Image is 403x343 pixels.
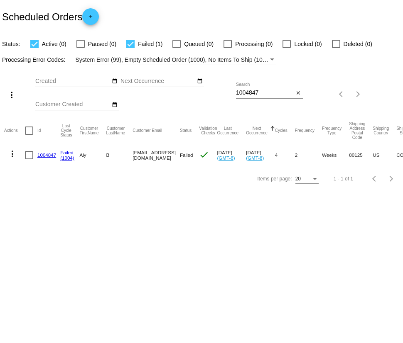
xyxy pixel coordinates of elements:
[37,152,56,158] a: 1004847
[86,14,96,24] mat-icon: add
[294,89,303,97] button: Clear
[334,176,353,182] div: 1 - 1 of 1
[7,90,17,100] mat-icon: more_vert
[197,78,203,85] mat-icon: date_range
[138,39,162,49] span: Failed (1)
[79,143,106,167] mat-cell: Aly
[106,126,125,135] button: Change sorting for CustomerLastName
[275,128,288,133] button: Change sorting for Cycles
[2,41,20,47] span: Status:
[366,170,383,187] button: Previous page
[180,128,192,133] button: Change sorting for Status
[35,78,110,85] input: Created
[295,176,319,182] mat-select: Items per page:
[120,78,195,85] input: Next Occurrence
[42,39,66,49] span: Active (0)
[257,176,292,182] div: Items per page:
[217,155,235,161] a: (GMT-8)
[106,143,133,167] mat-cell: B
[4,118,25,143] mat-header-cell: Actions
[383,170,400,187] button: Next page
[7,149,17,159] mat-icon: more_vert
[88,39,116,49] span: Paused (0)
[236,90,294,96] input: Search
[246,126,268,135] button: Change sorting for NextOccurrenceUtc
[349,122,365,140] button: Change sorting for ShippingPostcode
[217,143,246,167] mat-cell: [DATE]
[322,126,342,135] button: Change sorting for FrequencyType
[76,55,276,65] mat-select: Filter by Processing Error Codes
[275,143,295,167] mat-cell: 4
[344,39,372,49] span: Deleted (0)
[295,90,301,97] mat-icon: close
[246,143,275,167] mat-cell: [DATE]
[295,176,301,182] span: 20
[373,143,396,167] mat-cell: US
[60,155,74,161] a: (1004)
[295,143,322,167] mat-cell: 2
[37,128,41,133] button: Change sorting for Id
[133,128,162,133] button: Change sorting for CustomerEmail
[60,150,74,155] a: Failed
[235,39,273,49] span: Processing (0)
[112,78,118,85] mat-icon: date_range
[184,39,214,49] span: Queued (0)
[349,143,373,167] mat-cell: 80125
[294,39,322,49] span: Locked (0)
[2,56,66,63] span: Processing Error Codes:
[35,101,110,108] input: Customer Created
[60,124,72,137] button: Change sorting for LastProcessingCycleId
[295,128,315,133] button: Change sorting for Frequency
[350,86,366,102] button: Next page
[246,155,264,161] a: (GMT-8)
[79,126,98,135] button: Change sorting for CustomerFirstName
[133,143,180,167] mat-cell: [EMAIL_ADDRESS][DOMAIN_NAME]
[217,126,238,135] button: Change sorting for LastOccurrenceUtc
[199,150,209,160] mat-icon: check
[112,102,118,108] mat-icon: date_range
[333,86,350,102] button: Previous page
[2,8,99,25] h2: Scheduled Orders
[322,143,349,167] mat-cell: Weeks
[180,152,193,158] span: Failed
[199,118,217,143] mat-header-cell: Validation Checks
[373,126,389,135] button: Change sorting for ShippingCountry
